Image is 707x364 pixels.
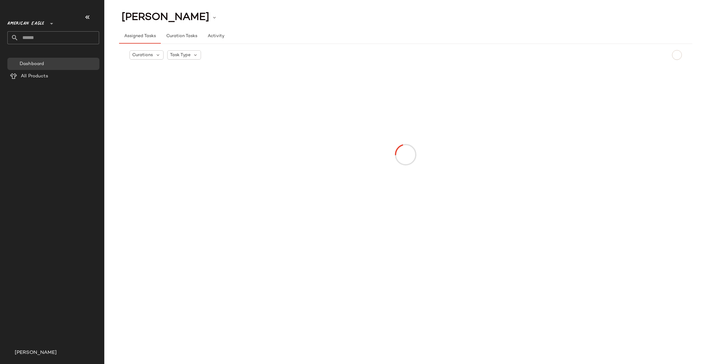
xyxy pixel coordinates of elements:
span: Assigned Tasks [124,34,156,39]
span: Curation Tasks [166,34,197,39]
span: Task Type [170,52,191,58]
span: Dashboard [20,60,44,68]
span: Curations [132,52,153,58]
span: American Eagle [7,17,44,28]
span: Activity [207,34,224,39]
span: [PERSON_NAME] [15,349,57,357]
span: [PERSON_NAME] [122,12,209,23]
span: All Products [21,73,48,80]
